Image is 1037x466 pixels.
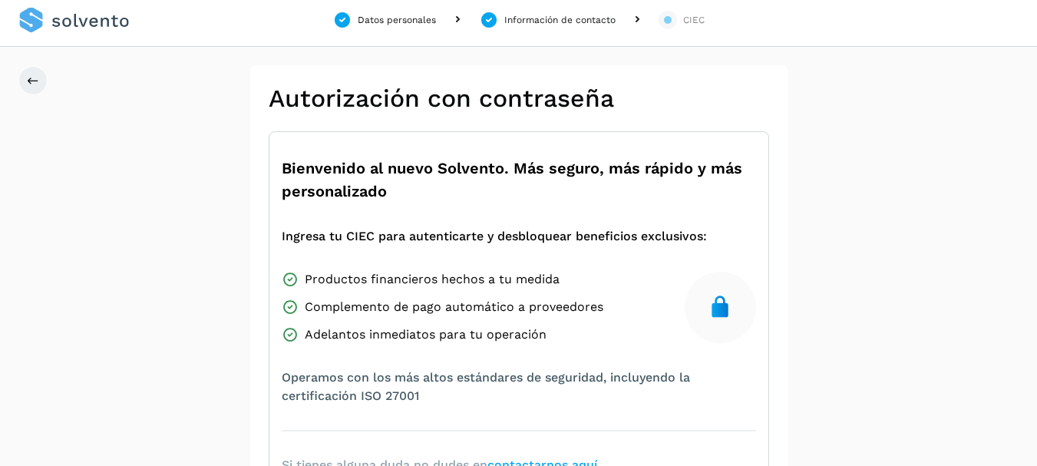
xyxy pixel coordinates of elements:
[305,270,560,289] span: Productos financieros hechos a tu medida
[305,326,547,344] span: Adelantos inmediatos para tu operación
[282,157,756,203] span: Bienvenido al nuevo Solvento. Más seguro, más rápido y más personalizado
[282,369,756,405] span: Operamos con los más altos estándares de seguridad, incluyendo la certificación ISO 27001
[683,13,705,27] div: CIEC
[358,13,436,27] div: Datos personales
[504,13,616,27] div: Información de contacto
[269,84,769,113] h2: Autorización con contraseña
[708,295,732,319] img: secure
[282,227,707,246] span: Ingresa tu CIEC para autenticarte y desbloquear beneficios exclusivos:
[305,298,603,316] span: Complemento de pago automático a proveedores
